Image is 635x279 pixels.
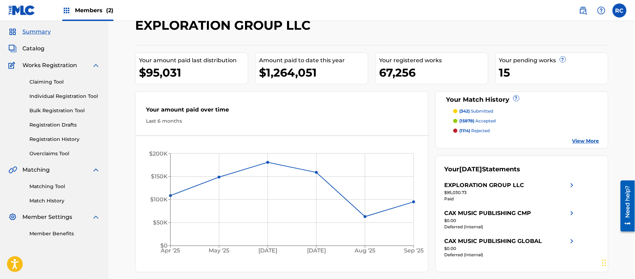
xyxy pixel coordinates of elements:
div: CAX MUSIC PUBLISHING CMP [445,209,531,217]
a: Overclaims Tool [29,150,100,157]
tspan: Sep '25 [404,247,424,254]
p: submitted [460,108,494,114]
a: Registration Drafts [29,121,100,129]
span: Works Registration [22,61,77,70]
tspan: Apr '25 [161,247,180,254]
a: CAX MUSIC PUBLISHING GLOBALright chevron icon$0.00Deferred (Internal) [445,237,576,258]
img: Catalog [8,44,17,53]
div: 67,256 [379,65,488,80]
a: CatalogCatalog [8,44,44,53]
div: $0.00 [445,245,576,252]
div: EXPLORATION GROUP LLC [445,181,524,189]
a: EXPLORATION GROUP LLCright chevron icon$95,030.73Paid [445,181,576,202]
a: View More [572,137,599,145]
tspan: [DATE] [307,247,326,254]
img: search [579,6,587,15]
div: Help [594,3,608,17]
span: Members [75,6,113,14]
div: Drag [602,252,606,273]
div: Your amount paid over time [146,106,418,117]
div: 15 [499,65,608,80]
img: expand [92,213,100,221]
div: $95,031 [139,65,248,80]
tspan: May '25 [209,247,230,254]
div: Last 6 months [146,117,418,125]
img: Works Registration [8,61,18,70]
tspan: $200K [149,150,168,157]
img: right chevron icon [568,209,576,217]
span: ? [560,57,566,62]
span: Catalog [22,44,44,53]
img: Matching [8,166,17,174]
tspan: $50K [153,220,168,226]
a: (15878) accepted [453,118,600,124]
p: rejected [460,128,490,134]
div: Your Statements [445,165,521,174]
div: Your amount paid last distribution [139,56,248,65]
span: [DATE] [460,165,482,173]
h2: EXPLORATION GROUP LLC [135,17,314,33]
span: (1114) [460,128,470,133]
div: Your pending works [499,56,608,65]
img: Summary [8,28,17,36]
span: (342) [460,108,470,114]
a: Individual Registration Tool [29,93,100,100]
a: SummarySummary [8,28,51,36]
img: MLC Logo [8,5,35,15]
p: accepted [460,118,496,124]
span: Member Settings [22,213,72,221]
a: (1114) rejected [453,128,600,134]
div: Paid [445,196,576,202]
tspan: Aug '25 [355,247,376,254]
div: CAX MUSIC PUBLISHING GLOBAL [445,237,542,245]
img: expand [92,166,100,174]
a: Bulk Registration Tool [29,107,100,114]
a: CAX MUSIC PUBLISHING CMPright chevron icon$0.00Deferred (Internal) [445,209,576,230]
a: Member Benefits [29,230,100,237]
iframe: Chat Widget [600,245,635,279]
img: right chevron icon [568,237,576,245]
div: User Menu [613,3,627,17]
iframe: Resource Center [615,178,635,234]
div: Amount paid to date this year [259,56,368,65]
a: Registration History [29,136,100,143]
tspan: $0 [160,243,168,249]
a: Match History [29,197,100,205]
span: ? [514,95,519,101]
a: Matching Tool [29,183,100,190]
span: Matching [22,166,50,174]
div: Your Match History [445,95,600,105]
span: (15878) [460,118,475,123]
img: Member Settings [8,213,17,221]
tspan: $100K [150,196,168,203]
div: $95,030.73 [445,189,576,196]
div: $1,264,051 [259,65,368,80]
div: Deferred (Internal) [445,252,576,258]
div: Deferred (Internal) [445,224,576,230]
div: Your registered works [379,56,488,65]
a: Claiming Tool [29,78,100,86]
img: right chevron icon [568,181,576,189]
img: Top Rightsholders [62,6,71,15]
a: Public Search [576,3,590,17]
img: expand [92,61,100,70]
img: help [597,6,606,15]
div: $0.00 [445,217,576,224]
tspan: [DATE] [258,247,277,254]
span: Summary [22,28,51,36]
a: (342) submitted [453,108,600,114]
span: (2) [106,7,113,14]
tspan: $150K [151,173,168,180]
